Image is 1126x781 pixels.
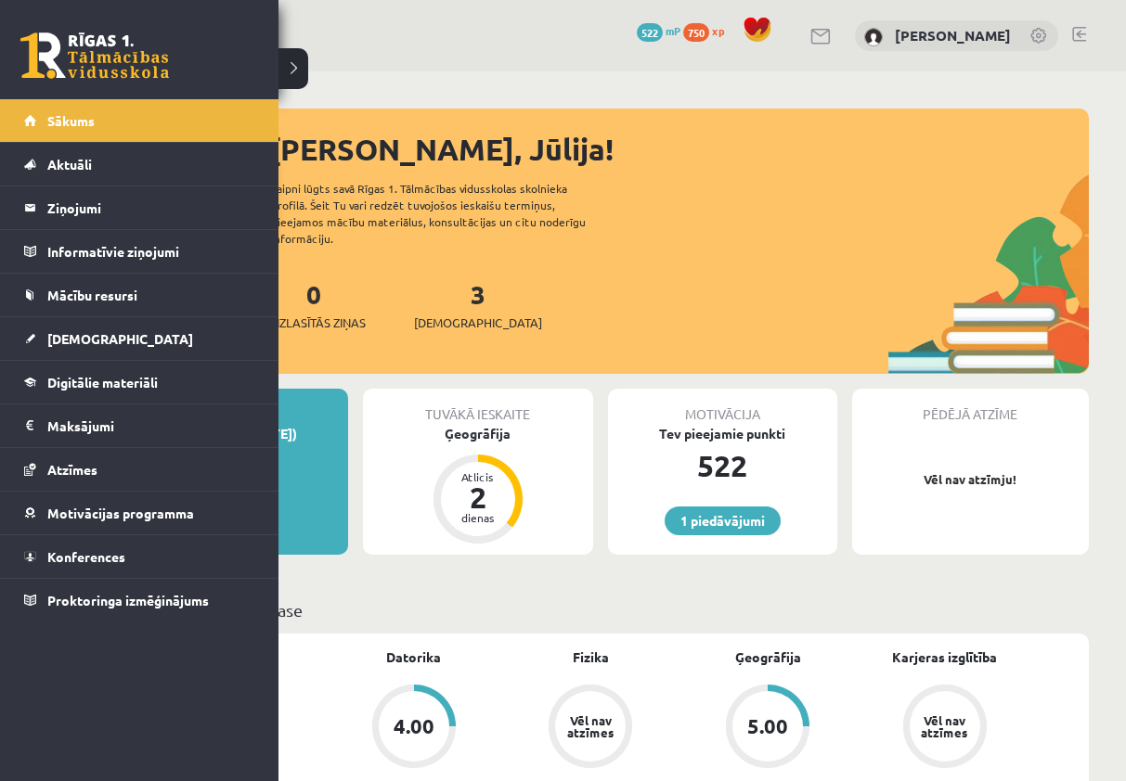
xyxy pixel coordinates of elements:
[47,156,92,173] span: Aktuāli
[47,287,137,303] span: Mācību resursi
[666,23,680,38] span: mP
[747,716,788,736] div: 5.00
[24,274,255,316] a: Mācību resursi
[24,361,255,403] a: Digitālie materiāli
[450,512,506,523] div: dienas
[665,506,781,535] a: 1 piedāvājumi
[47,592,209,608] span: Proktoringa izmēģinājums
[919,714,971,738] div: Vēl nav atzīmes
[637,23,663,42] span: 522
[47,505,194,521] span: Motivācijas programma
[326,685,503,772] a: 4.00
[47,230,255,273] legend: Informatīvie ziņojumi
[679,685,857,772] a: 5.00
[608,424,837,443] div: Tev pieejamie punkti
[271,180,618,247] div: Laipni lūgts savā Rīgas 1. Tālmācības vidusskolas skolnieka profilā. Šeit Tu vari redzēt tuvojošo...
[414,314,542,332] span: [DEMOGRAPHIC_DATA]
[24,230,255,273] a: Informatīvie ziņojumi
[861,470,1080,489] p: Vēl nav atzīmju!
[47,330,193,347] span: [DEMOGRAPHIC_DATA]
[24,317,255,360] a: [DEMOGRAPHIC_DATA]
[414,277,542,332] a: 3[DEMOGRAPHIC_DATA]
[24,492,255,534] a: Motivācijas programma
[24,579,255,621] a: Proktoringa izmēģinājums
[47,548,125,565] span: Konferences
[262,314,366,332] span: Neizlasītās ziņas
[637,23,680,38] a: 522 mP
[856,685,1033,772] a: Vēl nav atzīmes
[24,99,255,142] a: Sākums
[394,716,434,736] div: 4.00
[712,23,724,38] span: xp
[24,448,255,491] a: Atzīmes
[24,535,255,578] a: Konferences
[735,647,801,667] a: Ģeogrāfija
[269,127,1089,172] div: [PERSON_NAME], Jūlija!
[895,26,1011,45] a: [PERSON_NAME]
[47,404,255,447] legend: Maksājumi
[47,461,97,478] span: Atzīmes
[683,23,733,38] a: 750 xp
[852,389,1089,424] div: Pēdējā atzīme
[363,424,592,546] a: Ģeogrāfija Atlicis 2 dienas
[502,685,679,772] a: Vēl nav atzīmes
[47,374,158,390] span: Digitālie materiāli
[47,112,95,129] span: Sākums
[608,389,837,424] div: Motivācija
[683,23,709,42] span: 750
[892,647,997,667] a: Karjeras izglītība
[20,32,169,79] a: Rīgas 1. Tālmācības vidusskola
[864,28,883,46] img: Jūlija Volkova
[47,186,255,229] legend: Ziņojumi
[24,186,255,229] a: Ziņojumi
[450,482,506,512] div: 2
[119,597,1081,622] p: Mācību plāns 10.a2 klase
[24,404,255,447] a: Maksājumi
[386,647,441,667] a: Datorika
[564,714,616,738] div: Vēl nav atzīmes
[608,443,837,488] div: 522
[24,143,255,186] a: Aktuāli
[363,424,592,443] div: Ģeogrāfija
[262,277,366,332] a: 0Neizlasītās ziņas
[450,471,506,482] div: Atlicis
[363,389,592,424] div: Tuvākā ieskaite
[573,647,609,667] a: Fizika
